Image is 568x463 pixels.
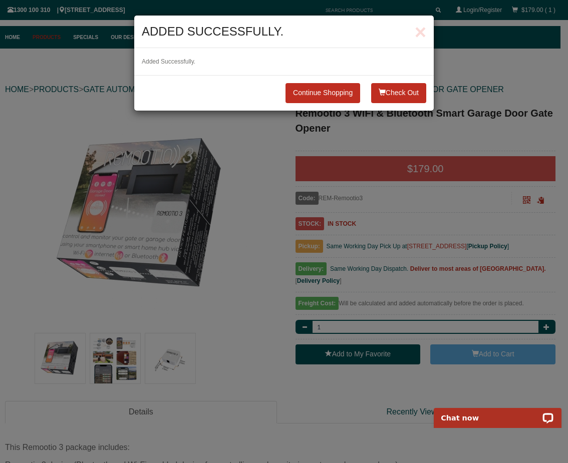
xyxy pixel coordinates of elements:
[415,22,426,42] button: Close
[415,21,426,43] span: ×
[427,396,568,428] iframe: LiveChat chat widget
[286,83,360,103] a: Close
[142,23,426,40] h4: Added successfully.
[371,83,426,103] button: Check Out
[134,48,434,75] div: Added Successfully.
